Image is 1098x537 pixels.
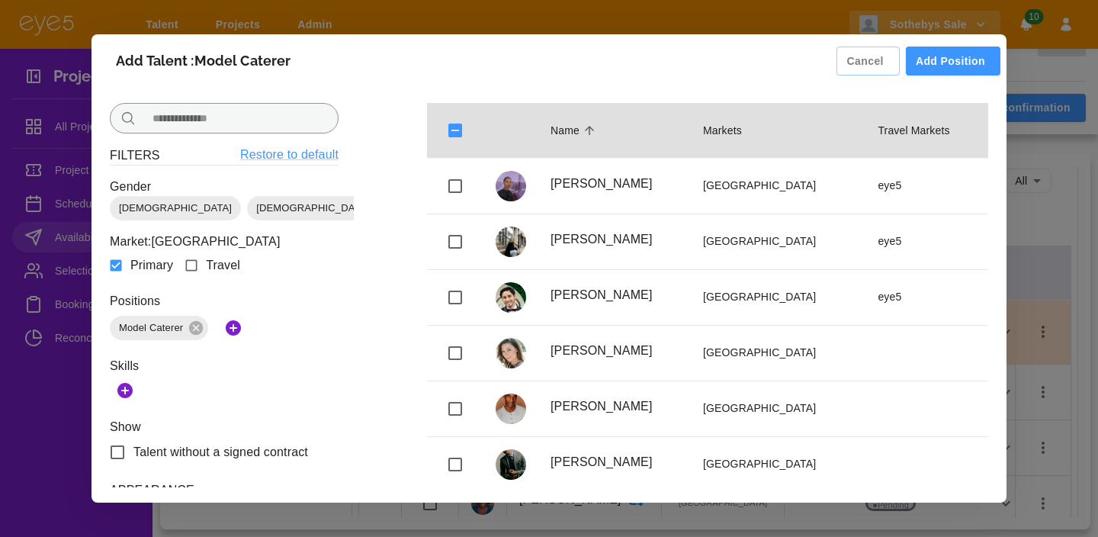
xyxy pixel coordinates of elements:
p: [PERSON_NAME] [551,453,679,471]
p: Market: [GEOGRAPHIC_DATA] [110,233,339,251]
h2: Add Talent : Model Caterer [98,40,309,82]
h6: Filters [110,146,160,165]
img: Garrett Turner [496,394,526,424]
span: Talent without a signed contract [133,443,308,461]
p: Gender [110,178,339,196]
img: Michelle Bochynski [496,338,526,368]
td: eye5 [865,214,988,269]
img: Xavier Pena [496,282,526,313]
img: Naima Marie Bryant [496,171,526,201]
span: [DEMOGRAPHIC_DATA] [247,201,378,216]
p: [PERSON_NAME] [551,342,679,360]
td: [GEOGRAPHIC_DATA] [691,381,865,436]
th: Travel Markets [865,103,988,159]
p: [PERSON_NAME] [551,286,679,304]
div: [DEMOGRAPHIC_DATA] [110,196,241,220]
td: eye5 [865,269,988,325]
button: Add Skills [110,375,140,406]
p: [PERSON_NAME] [551,230,679,249]
button: Cancel [836,47,900,76]
td: [GEOGRAPHIC_DATA] [691,325,865,381]
span: Travel [206,256,240,275]
td: [GEOGRAPHIC_DATA] [691,158,865,214]
div: Model Caterer [110,316,208,340]
td: [GEOGRAPHIC_DATA] [691,436,865,492]
button: Add Position [906,47,1000,76]
img: natalie Bestland [496,227,526,257]
p: Show [110,418,339,436]
th: Markets [691,103,865,159]
img: Denis Pon [496,449,526,480]
p: Positions [110,292,339,310]
span: [DEMOGRAPHIC_DATA] [110,201,241,216]
td: [GEOGRAPHIC_DATA] [691,269,865,325]
td: eye5 [865,158,988,214]
div: [DEMOGRAPHIC_DATA] [247,196,378,220]
p: [PERSON_NAME] [551,175,679,193]
p: Skills [110,357,339,375]
h6: Appearance [110,481,339,500]
td: [GEOGRAPHIC_DATA] [691,214,865,269]
span: Name [551,121,599,140]
button: Add Positions [218,310,249,345]
p: [PERSON_NAME] [551,397,679,416]
span: Model Caterer [110,320,192,336]
span: Primary [130,256,173,275]
a: Restore to default [240,146,339,165]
